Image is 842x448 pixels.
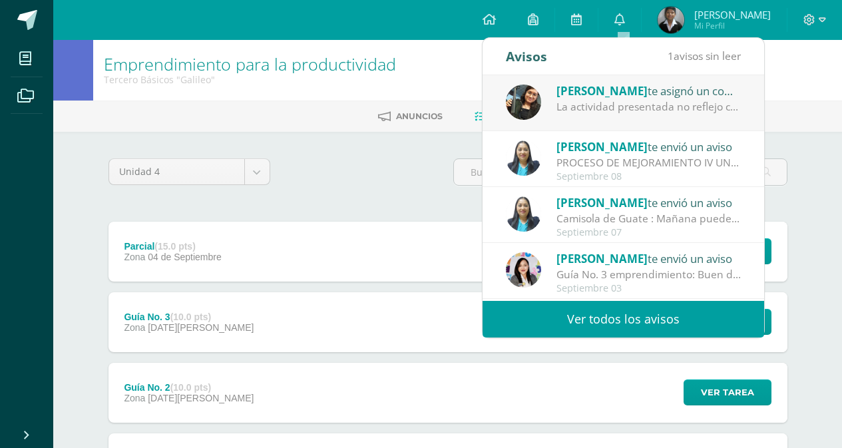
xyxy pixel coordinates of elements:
[148,322,254,333] span: [DATE][PERSON_NAME]
[506,140,541,176] img: 49168807a2b8cca0ef2119beca2bd5ad.png
[124,312,254,322] div: Guía No. 3
[475,106,550,127] a: Actividades
[378,106,443,127] a: Anuncios
[556,99,741,114] div: La actividad presentada no reflejo coordinación ni los 3 ritmos solicitados
[556,139,648,154] span: [PERSON_NAME]
[694,8,771,21] span: [PERSON_NAME]
[506,38,547,75] div: Avisos
[109,159,270,184] a: Unidad 4
[684,379,771,405] button: Ver tarea
[506,252,541,288] img: b90181085311acfc4af352b3eb5c8d13.png
[454,159,787,185] input: Busca la actividad aquí...
[556,155,741,170] div: PROCESO DE MEJORAMIENTO IV UNIDAD: Bendiciones a cada uno El día de hoy estará disponible el comp...
[124,252,145,262] span: Zona
[396,111,443,121] span: Anuncios
[104,55,396,73] h1: Emprendimiento para la productividad
[556,250,741,267] div: te envió un aviso
[170,382,211,393] strong: (10.0 pts)
[104,53,396,75] a: Emprendimiento para la productividad
[556,171,741,182] div: Septiembre 08
[154,241,195,252] strong: (15.0 pts)
[694,20,771,31] span: Mi Perfil
[506,85,541,120] img: afbb90b42ddb8510e0c4b806fbdf27cc.png
[148,252,222,262] span: 04 de Septiembre
[556,267,741,282] div: Guía No. 3 emprendimiento: Buen día, mañana deben traer guía No. 3 de emprendimiento impresa para...
[556,138,741,155] div: te envió un aviso
[668,49,741,63] span: avisos sin leer
[124,393,145,403] span: Zona
[556,82,741,99] div: te asignó un comentario en 'Mayumaná' para 'Expresión Artistica'
[506,196,541,232] img: 49168807a2b8cca0ef2119beca2bd5ad.png
[556,283,741,294] div: Septiembre 03
[556,194,741,211] div: te envió un aviso
[556,251,648,266] span: [PERSON_NAME]
[124,382,254,393] div: Guía No. 2
[170,312,211,322] strong: (10.0 pts)
[124,241,221,252] div: Parcial
[701,380,754,405] span: Ver tarea
[148,393,254,403] span: [DATE][PERSON_NAME]
[104,73,396,86] div: Tercero Básicos 'Galileo'
[658,7,684,33] img: fd1abd5d286b61c40c9e5ccba9322085.png
[483,301,764,337] a: Ver todos los avisos
[119,159,234,184] span: Unidad 4
[124,322,145,333] span: Zona
[556,83,648,99] span: [PERSON_NAME]
[668,49,674,63] span: 1
[556,195,648,210] span: [PERSON_NAME]
[556,227,741,238] div: Septiembre 07
[556,211,741,226] div: Camisola de Guate : Mañana pueden llegar con la playera de la selección siempre aportando su cola...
